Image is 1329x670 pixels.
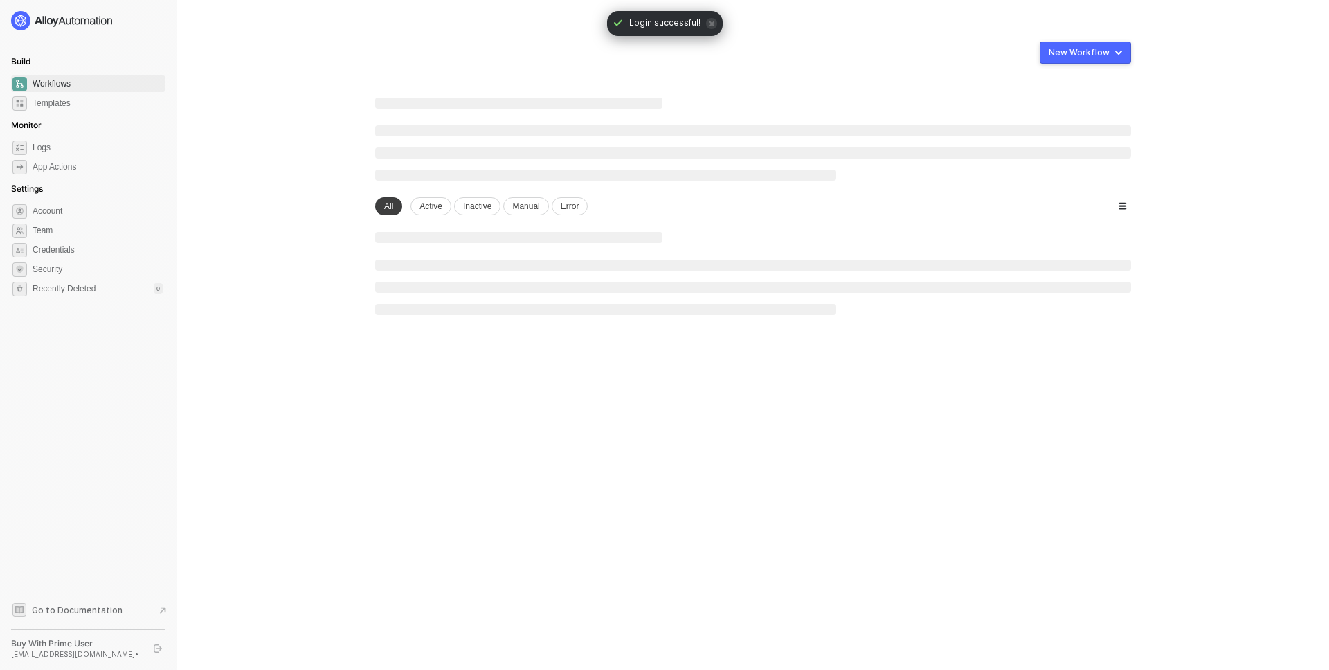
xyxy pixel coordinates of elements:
[33,222,163,239] span: Team
[11,649,141,659] div: [EMAIL_ADDRESS][DOMAIN_NAME] •
[706,18,717,29] span: icon-close
[32,604,123,616] span: Go to Documentation
[11,11,114,30] img: logo
[33,161,76,173] div: App Actions
[454,197,500,215] div: Inactive
[12,141,27,155] span: icon-logs
[12,204,27,219] span: settings
[503,197,548,215] div: Manual
[11,11,165,30] a: logo
[12,282,27,296] span: settings
[11,56,30,66] span: Build
[12,603,26,617] span: documentation
[1049,47,1110,58] div: New Workflow
[11,120,42,130] span: Monitor
[375,197,402,215] div: All
[12,262,27,277] span: security
[410,197,451,215] div: Active
[629,17,700,30] span: Login successful!
[33,203,163,219] span: Account
[156,604,170,617] span: document-arrow
[154,644,162,653] span: logout
[12,243,27,257] span: credentials
[33,261,163,278] span: Security
[12,96,27,111] span: marketplace
[12,224,27,238] span: team
[11,638,141,649] div: Buy With Prime User
[12,77,27,91] span: dashboard
[12,160,27,174] span: icon-app-actions
[33,242,163,258] span: Credentials
[11,601,166,618] a: Knowledge Base
[1040,42,1131,64] button: New Workflow
[552,197,588,215] div: Error
[11,183,43,194] span: Settings
[33,75,163,92] span: Workflows
[613,17,624,28] span: icon-check
[154,283,163,294] div: 0
[33,139,163,156] span: Logs
[33,95,163,111] span: Templates
[33,283,96,295] span: Recently Deleted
